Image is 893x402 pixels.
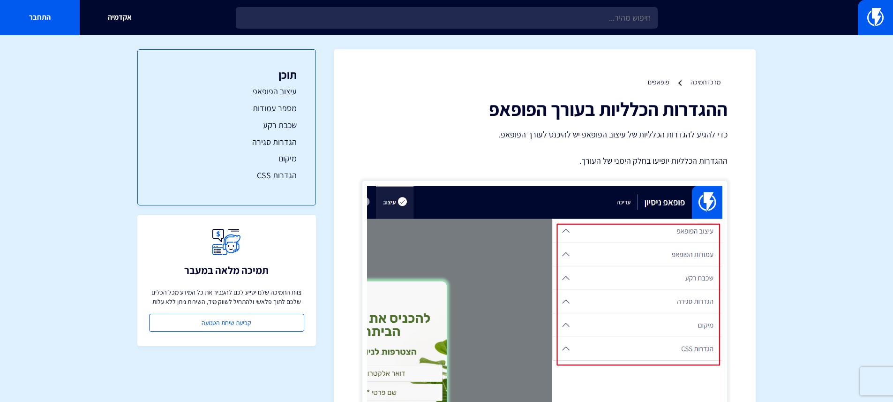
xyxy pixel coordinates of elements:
[157,102,297,114] a: מספר עמודות
[157,68,297,81] h3: תוכן
[149,314,304,332] a: קביעת שיחת הטמעה
[648,78,669,86] a: פופאפים
[236,7,658,29] input: חיפוש מהיר...
[157,152,297,165] a: מיקום
[362,129,728,141] p: כדי להגיע להגדרות הכלליות של עיצוב הפופאפ יש להיכנס לעורך הפופאפ.
[362,99,728,119] h1: ההגדרות הכלליות בעורך הפופאפ
[184,265,269,276] h3: תמיכה מלאה במעבר
[149,288,304,306] p: צוות התמיכה שלנו יסייע לכם להעביר את כל המידע מכל הכלים שלכם לתוך פלאשי ולהתחיל לשווק מיד, השירות...
[362,155,728,167] p: ההגדרות הכלליות יופיעו בחלק הימני של העורך.
[157,119,297,131] a: שכבת רקע
[157,169,297,182] a: הגדרות CSS
[690,78,720,86] a: מרכז תמיכה
[157,85,297,98] a: עיצוב הפופאפ
[157,136,297,148] a: הגדרות סגירה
